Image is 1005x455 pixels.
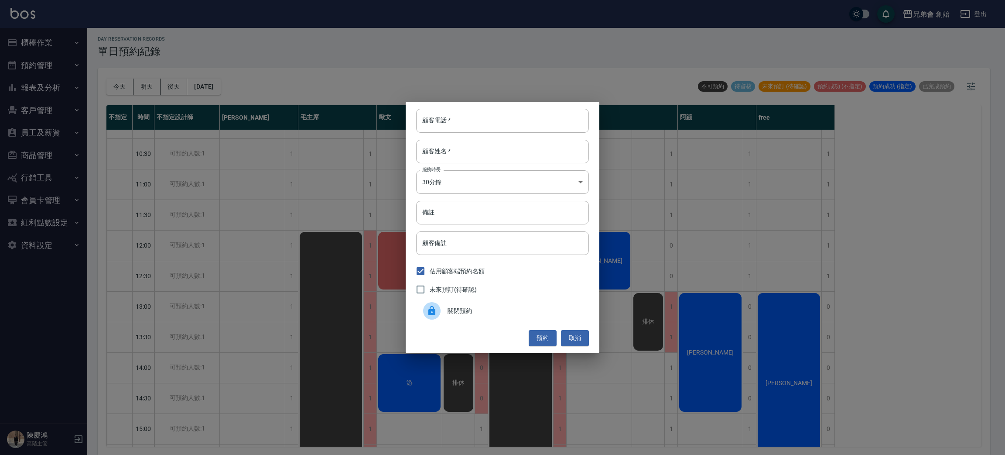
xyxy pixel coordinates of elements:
[416,299,589,323] div: 關閉預約
[529,330,557,346] button: 預約
[430,267,485,276] span: 佔用顧客端預約名額
[430,285,477,294] span: 未來預訂(待確認)
[422,166,441,173] label: 服務時長
[561,330,589,346] button: 取消
[448,307,582,316] span: 關閉預約
[416,170,589,194] div: 30分鐘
